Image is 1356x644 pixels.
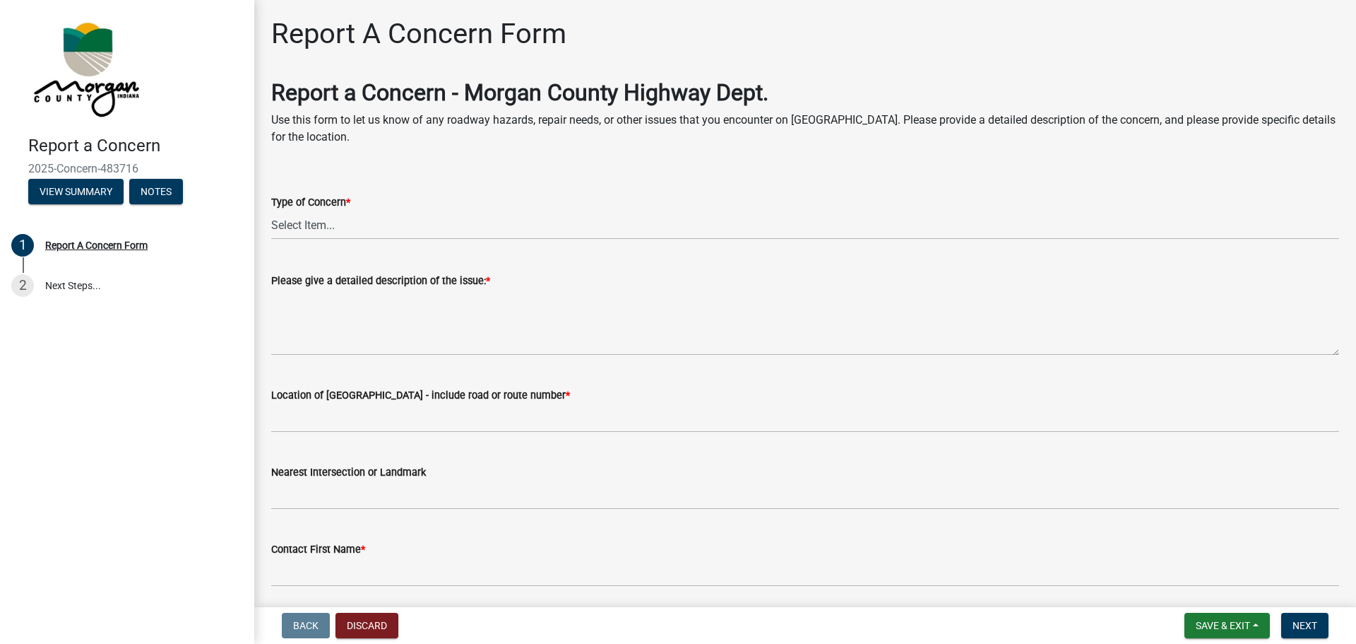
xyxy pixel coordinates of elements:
[282,613,330,638] button: Back
[1184,613,1270,638] button: Save & Exit
[1292,620,1317,631] span: Next
[271,545,365,555] label: Contact First Name
[335,613,398,638] button: Discard
[28,162,226,175] span: 2025-Concern-483716
[11,234,34,257] div: 1
[28,136,243,156] h4: Report a Concern
[28,15,142,121] img: Morgan County, Indiana
[129,187,183,198] wm-modal-confirm: Notes
[271,112,1339,146] p: Use this form to let us know of any roadway hazards, repair needs, or other issues that you encou...
[293,620,319,631] span: Back
[1281,613,1328,638] button: Next
[271,276,490,286] label: Please give a detailed description of the issue:
[28,187,124,198] wm-modal-confirm: Summary
[45,240,148,250] div: Report A Concern Form
[271,468,426,478] label: Nearest Intersection or Landmark
[271,17,566,51] h1: Report A Concern Form
[271,391,570,401] label: Location of [GEOGRAPHIC_DATA] - include road or route number
[28,179,124,204] button: View Summary
[1196,620,1250,631] span: Save & Exit
[271,198,350,208] label: Type of Concern
[271,79,768,106] strong: Report a Concern - Morgan County Highway Dept.
[11,274,34,297] div: 2
[129,179,183,204] button: Notes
